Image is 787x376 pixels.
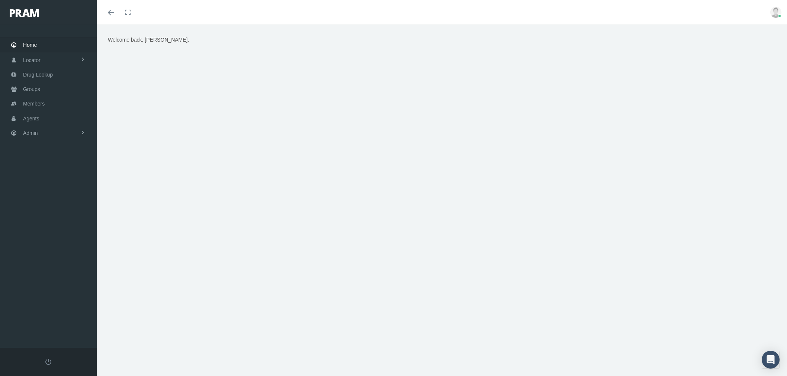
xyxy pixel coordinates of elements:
span: Groups [23,82,40,96]
div: Open Intercom Messenger [762,351,780,369]
img: PRAM_20_x_78.png [10,9,39,17]
img: user-placeholder.jpg [770,7,781,18]
span: Drug Lookup [23,68,53,82]
span: Home [23,38,37,52]
span: Welcome back, [PERSON_NAME]. [108,37,189,43]
span: Members [23,97,45,111]
span: Admin [23,126,38,140]
span: Agents [23,111,39,126]
span: Locator [23,53,41,67]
